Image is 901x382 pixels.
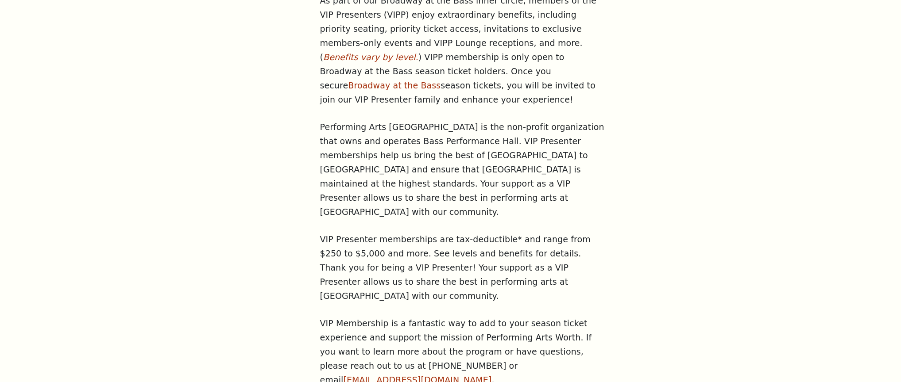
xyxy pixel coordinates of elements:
p: VIP Presenter memberships are tax-deductible* and range from $250 to $5,000 and more. See levels ... [320,233,608,261]
p: Performing Arts [GEOGRAPHIC_DATA] is the non-profit organization that owns and operates Bass Perf... [320,120,608,219]
p: Thank you for being a VIP Presenter! Your support as a VIP Presenter allows us to share the best ... [320,261,608,303]
a: Broadway at the Bass [348,80,441,90]
a: Benefits vary by level. [323,52,418,62]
